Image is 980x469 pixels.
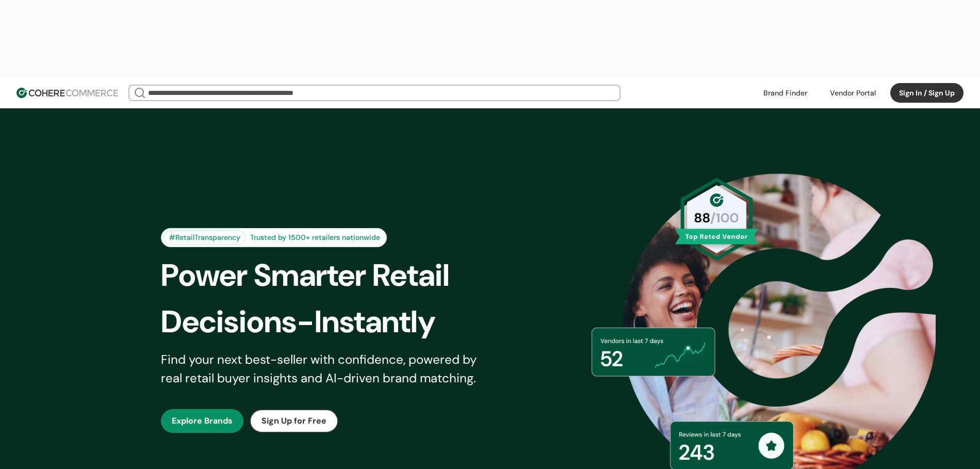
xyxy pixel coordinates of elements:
[890,83,963,103] button: Sign In / Sign Up
[17,88,118,98] img: Cohere Logo
[250,409,338,433] button: Sign Up for Free
[161,299,508,345] div: Decisions-Instantly
[161,409,243,433] button: Explore Brands
[246,232,384,243] div: Trusted by 1500+ retailers nationwide
[164,231,246,245] div: #RetailTransparency
[161,252,508,299] div: Power Smarter Retail
[161,350,490,387] div: Find your next best-seller with confidence, powered by real retail buyer insights and AI-driven b...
